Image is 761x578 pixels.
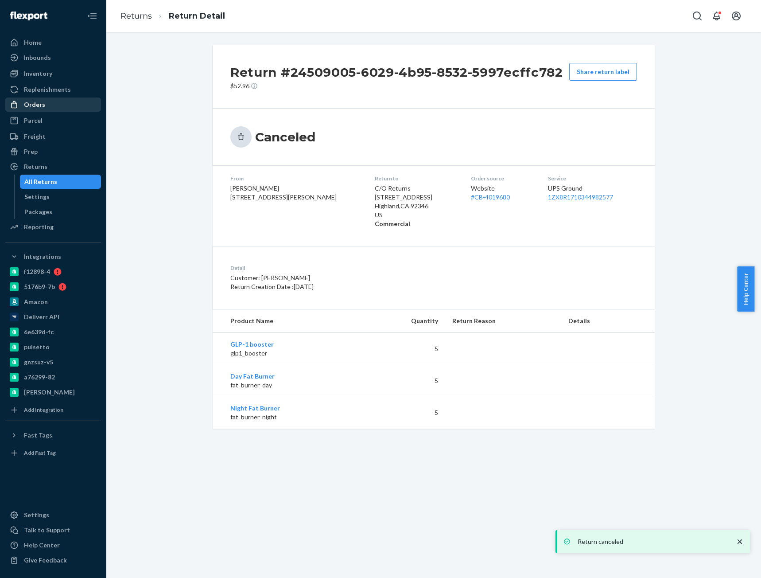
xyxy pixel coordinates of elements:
svg: close toast [735,537,744,546]
button: Open notifications [708,7,726,25]
div: a76299-82 [24,373,55,382]
a: Orders [5,98,101,112]
ol: breadcrumbs [113,3,232,29]
p: fat_burner_night [230,413,355,422]
a: 6e639d-fc [5,325,101,339]
img: Flexport logo [10,12,47,20]
a: Settings [20,190,101,204]
div: Orders [24,100,45,109]
p: [STREET_ADDRESS] [375,193,456,202]
a: Replenishments [5,82,101,97]
div: 6e639d-fc [24,328,54,336]
p: C/O Returns [375,184,456,193]
div: Website [471,184,534,202]
a: gnzsuz-v5 [5,355,101,369]
a: Deliverr API [5,310,101,324]
dt: From [230,175,361,182]
th: Return Reason [445,309,561,333]
p: Customer: [PERSON_NAME] [230,273,475,282]
a: 5176b9-7b [5,280,101,294]
a: Prep [5,144,101,159]
h2: Return #24509005-6029-4b95-8532-5997ecffc782 [230,63,563,82]
a: Settings [5,508,101,522]
a: Inventory [5,66,101,81]
a: Packages [20,205,101,219]
th: Product Name [213,309,362,333]
a: Reporting [5,220,101,234]
button: Close Navigation [83,7,101,25]
div: Reporting [24,223,54,231]
th: Details [561,309,655,333]
a: Freight [5,129,101,144]
div: All Returns [24,177,57,186]
div: Deliverr API [24,312,59,321]
button: Share return label [569,63,637,81]
a: Help Center [5,538,101,552]
a: 1ZX8R1710344982577 [548,193,613,201]
div: Home [24,38,42,47]
a: #CB-4019680 [471,193,510,201]
div: Settings [24,511,49,519]
p: Highland , CA 92346 [375,202,456,211]
div: Give Feedback [24,556,67,565]
a: Night Fat Burner [230,404,280,412]
p: glp1_booster [230,349,355,358]
p: Return Creation Date : [DATE] [230,282,475,291]
dt: Service [548,175,637,182]
button: Give Feedback [5,553,101,567]
a: Returns [120,11,152,21]
a: f12898-4 [5,265,101,279]
button: Integrations [5,250,101,264]
div: Integrations [24,252,61,261]
div: Add Fast Tag [24,449,56,457]
th: Quantity [362,309,445,333]
span: [PERSON_NAME] [STREET_ADDRESS][PERSON_NAME] [230,184,337,201]
a: [PERSON_NAME] [5,385,101,399]
a: Add Integration [5,403,101,417]
button: Help Center [737,266,754,312]
a: GLP-1 booster [230,340,274,348]
div: Inventory [24,69,52,78]
div: Returns [24,162,47,171]
td: 5 [362,333,445,365]
h3: Canceled [255,129,315,145]
a: Amazon [5,295,101,309]
div: f12898-4 [24,267,50,276]
div: Help Center [24,541,60,550]
dt: Return to [375,175,456,182]
div: Talk to Support [24,526,70,535]
button: Fast Tags [5,428,101,442]
a: Day Fat Burner [230,372,275,380]
p: US [375,211,456,219]
a: Home [5,35,101,50]
strong: Commercial [375,220,410,227]
span: UPS Ground [548,184,582,192]
div: Packages [24,207,52,216]
div: Add Integration [24,406,63,414]
div: 5176b9-7b [24,282,55,291]
a: All Returns [20,175,101,189]
a: Returns [5,160,101,174]
p: Return canceled [578,537,726,546]
dt: Order source [471,175,534,182]
div: Parcel [24,116,43,125]
dt: Detail [230,264,475,272]
div: Inbounds [24,53,51,62]
div: Replenishments [24,85,71,94]
div: Settings [24,192,50,201]
a: a76299-82 [5,370,101,384]
div: gnzsuz-v5 [24,358,53,367]
button: Open Search Box [688,7,706,25]
div: Prep [24,147,38,156]
a: Return Detail [169,11,225,21]
div: [PERSON_NAME] [24,388,75,397]
button: Open account menu [727,7,745,25]
td: 5 [362,365,445,397]
a: Add Fast Tag [5,446,101,460]
a: Parcel [5,113,101,128]
div: Amazon [24,297,48,306]
div: pulsetto [24,343,50,351]
div: Fast Tags [24,431,52,440]
a: pulsetto [5,340,101,354]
